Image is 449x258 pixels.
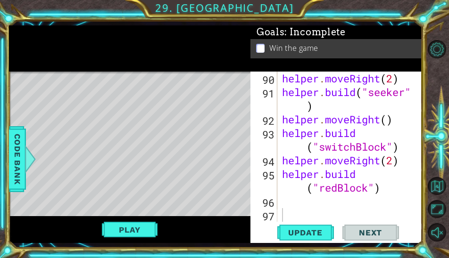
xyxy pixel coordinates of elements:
[10,130,25,188] span: Code Bank
[269,43,318,53] p: Win the game
[252,114,277,128] div: 92
[252,155,277,169] div: 94
[252,87,277,114] div: 91
[342,224,399,241] button: Next
[428,177,446,195] button: Back to Map
[252,128,277,155] div: 93
[257,26,346,38] span: Goals
[252,196,277,210] div: 96
[102,221,157,239] button: Play
[252,73,277,87] div: 90
[252,210,277,223] div: 97
[428,200,446,218] button: Maximize Browser
[429,174,449,197] a: Back to Map
[428,40,446,58] button: Level Options
[279,228,332,237] span: Update
[284,26,345,38] span: : Incomplete
[428,223,446,241] button: Unmute
[349,228,391,237] span: Next
[277,224,334,241] button: Update
[252,169,277,196] div: 95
